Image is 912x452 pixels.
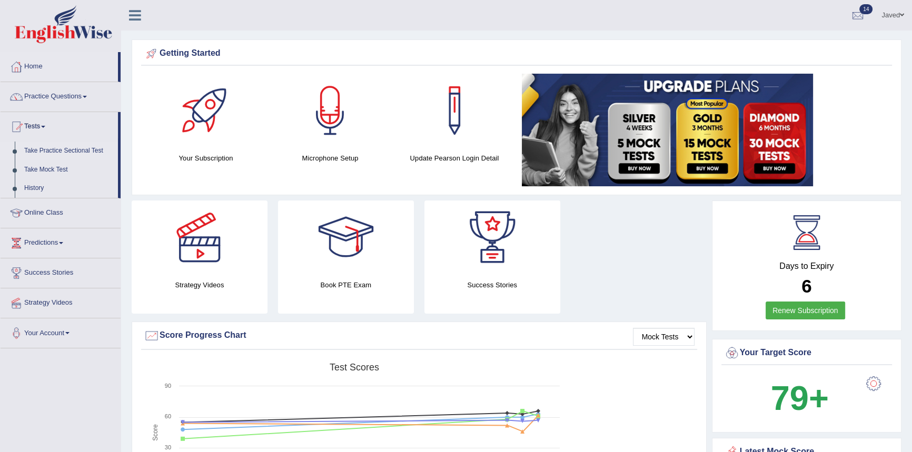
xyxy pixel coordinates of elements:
h4: Success Stories [424,279,560,290]
h4: Strategy Videos [132,279,267,290]
text: 60 [165,413,171,419]
tspan: Test scores [330,362,379,373]
a: Success Stories [1,258,121,285]
a: Strategy Videos [1,288,121,315]
div: Getting Started [144,46,889,62]
a: Online Class [1,198,121,225]
h4: Update Pearson Login Detail [398,153,511,164]
h4: Book PTE Exam [278,279,414,290]
h4: Microphone Setup [273,153,387,164]
div: Your Target Score [724,345,890,361]
a: Tests [1,112,118,138]
a: Practice Questions [1,82,121,108]
span: 14 [859,4,873,14]
a: Renew Subscription [766,302,845,319]
tspan: Score [152,424,159,441]
a: Take Mock Test [19,160,118,179]
h4: Your Subscription [149,153,263,164]
b: 6 [801,276,811,296]
b: 79+ [771,379,829,417]
a: History [19,179,118,198]
a: Predictions [1,228,121,255]
a: Home [1,52,118,78]
h4: Days to Expiry [724,262,890,271]
a: Take Practice Sectional Test [19,142,118,160]
div: Score Progress Chart [144,328,695,344]
a: Your Account [1,318,121,345]
text: 90 [165,383,171,389]
text: 30 [165,444,171,450]
img: small5.jpg [522,74,813,186]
